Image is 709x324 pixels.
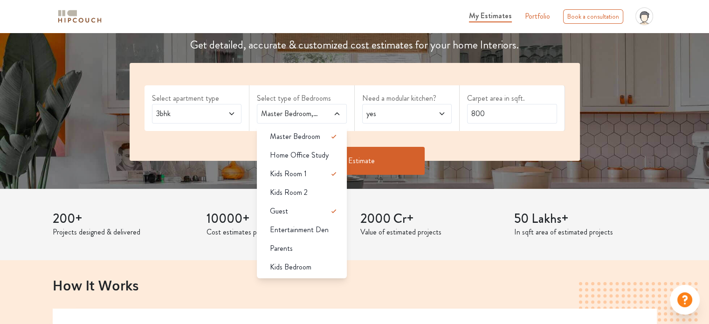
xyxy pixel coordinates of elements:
img: logo-horizontal.svg [56,8,103,25]
span: Master Bedroom,Kids Room 1,Guest [259,108,320,119]
p: Projects designed & delivered [53,227,195,238]
span: Master Bedroom [270,131,320,142]
h3: 50 Lakhs+ [514,211,657,227]
span: Home Office Study [270,150,329,161]
span: My Estimates [469,10,512,21]
h2: How It Works [53,277,657,293]
p: In sqft area of estimated projects [514,227,657,238]
span: Parents [270,243,293,254]
label: Select type of Bedrooms [257,93,347,104]
span: yes [365,108,426,119]
label: Need a modular kitchen? [362,93,452,104]
input: Enter area sqft [467,104,557,124]
h3: 200+ [53,211,195,227]
span: Kids Bedroom [270,262,311,273]
p: Cost estimates provided [207,227,349,238]
h4: Get detailed, accurate & customized cost estimates for your home Interiors. [124,38,585,52]
label: Carpet area in sqft. [467,93,557,104]
span: Guest [270,206,288,217]
span: Entertainment Den [270,224,329,235]
h3: 2000 Cr+ [360,211,503,227]
span: Kids Room 1 [270,168,307,179]
p: Value of estimated projects [360,227,503,238]
label: Select apartment type [152,93,242,104]
button: Get Estimate [285,147,425,175]
h3: 10000+ [207,211,349,227]
span: 3bhk [154,108,215,119]
div: Book a consultation [563,9,623,24]
span: Kids Room 2 [270,187,308,198]
a: Portfolio [525,11,550,22]
span: logo-horizontal.svg [56,6,103,27]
